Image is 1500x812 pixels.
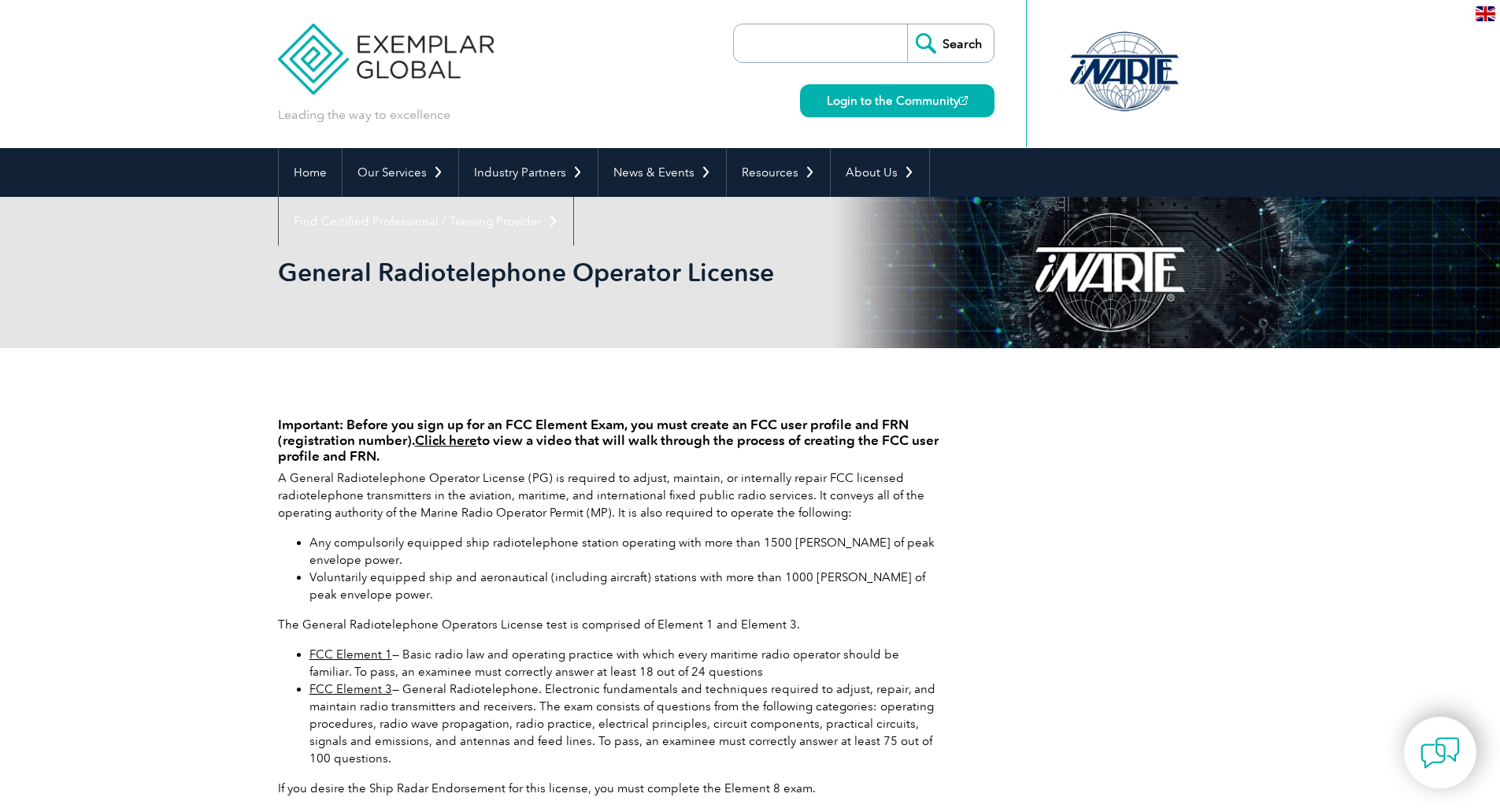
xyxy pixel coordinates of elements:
[278,780,939,797] p: If you desire the Ship Radar Endorsement for this license, you must complete the Element 8 exam.
[309,647,392,662] a: FCC Element 1
[279,148,342,197] a: Home
[309,680,939,767] li: — General Radiotelephone. Electronic fundamentals and techniques required to adjust, repair, and ...
[309,646,939,680] li: — Basic radio law and operating practice with which every maritime radio operator should be famil...
[279,197,573,246] a: Find Certified Professional / Training Provider
[907,24,994,62] input: Search
[598,148,726,197] a: News & Events
[727,148,830,197] a: Resources
[459,148,598,197] a: Industry Partners
[831,148,929,197] a: About Us
[1420,733,1460,773] img: contact-chat.png
[278,616,939,633] p: The General Radiotelephone Operators License test is comprised of Element 1 and Element 3.
[343,148,458,197] a: Our Services
[1476,6,1495,21] img: en
[800,84,994,117] a: Login to the Community
[415,432,477,448] a: Click here
[309,534,939,569] li: Any compulsorily equipped ship radiotelephone station operating with more than 1500 [PERSON_NAME]...
[959,96,968,105] img: open_square.png
[309,569,939,603] li: Voluntarily equipped ship and aeronautical (including aircraft) stations with more than 1000 [PER...
[278,260,939,285] h2: General Radiotelephone Operator License
[278,106,450,124] p: Leading the way to excellence
[309,682,392,696] a: FCC Element 3
[278,469,939,521] p: A General Radiotelephone Operator License (PG) is required to adjust, maintain, or internally rep...
[278,417,939,464] h4: Important: Before you sign up for an FCC Element Exam, you must create an FCC user profile and FR...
